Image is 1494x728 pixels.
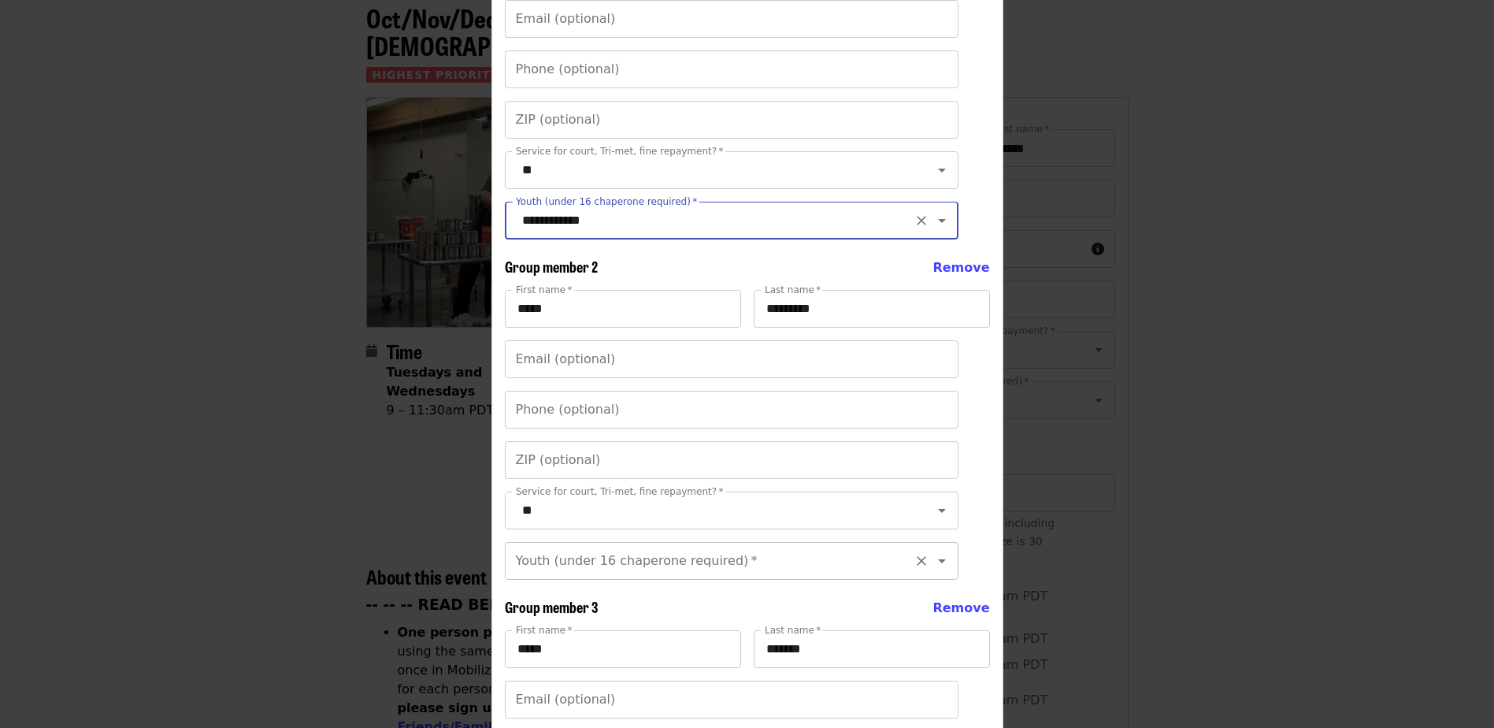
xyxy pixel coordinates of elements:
label: First name [516,285,573,295]
input: Phone (optional) [505,391,958,429]
input: ZIP (optional) [505,441,958,479]
button: Clear [910,210,932,232]
label: Last name [765,626,821,635]
input: Last name [754,290,990,328]
span: Group member 3 [505,596,599,617]
input: First name [505,290,741,328]
button: Open [931,550,953,572]
span: Remove [932,600,989,615]
input: Last name [754,630,990,668]
button: Open [931,210,953,232]
label: Youth (under 16 chaperone required) [516,197,697,206]
input: First name [505,630,741,668]
span: Remove [932,260,989,275]
button: Open [931,159,953,181]
label: Service for court, Tri-met, fine repayment? [516,147,724,156]
button: Open [931,500,953,522]
input: Phone (optional) [505,50,958,88]
label: Service for court, Tri-met, fine repayment? [516,487,724,496]
input: ZIP (optional) [505,101,958,139]
button: Remove [932,599,989,618]
label: Last name [765,285,821,295]
button: Remove [932,258,989,277]
input: Email (optional) [505,340,958,378]
label: First name [516,626,573,635]
button: Clear [910,550,932,572]
span: Group member 2 [505,256,598,277]
input: Email (optional) [505,681,958,719]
